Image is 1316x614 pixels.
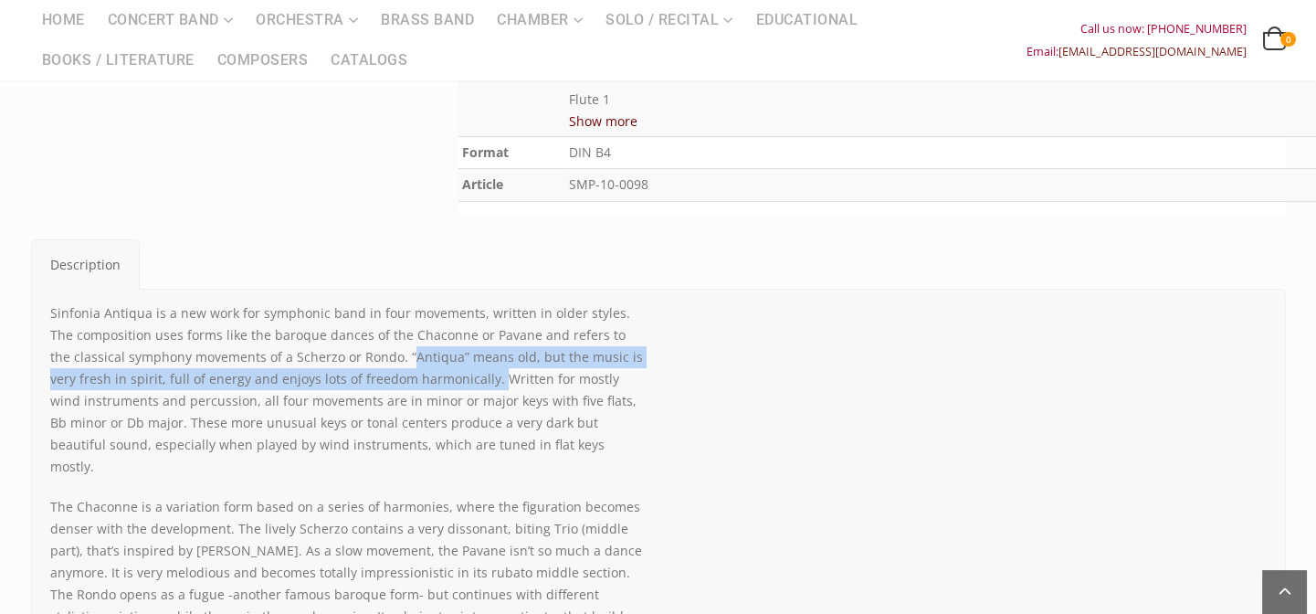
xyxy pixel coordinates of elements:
b: Included Parts [462,67,553,84]
a: Catalogs [320,40,418,80]
b: Article [462,175,503,193]
span: Description [50,256,121,273]
button: Show more [569,110,637,132]
div: Email: [1026,40,1247,63]
span: 0 [1280,32,1295,47]
div: Call us now: [PHONE_NUMBER] [1026,17,1247,40]
b: Format [462,143,509,161]
p: Sinfonia Antiqua is a new work for symphonic band in four movements, written in older styles. The... [50,302,645,478]
a: [EMAIL_ADDRESS][DOMAIN_NAME] [1058,44,1247,59]
a: Books / Literature [31,40,205,80]
a: Description [31,239,140,290]
a: Composers [206,40,320,80]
